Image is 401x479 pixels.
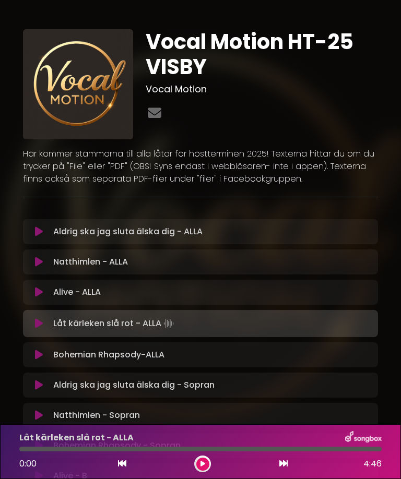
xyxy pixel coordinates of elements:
[53,409,140,422] p: Natthimlen - Sopran
[19,458,37,470] span: 0:00
[19,432,134,444] p: Låt kärleken slå rot - ALLA
[53,286,101,298] p: Alive - ALLA
[345,431,382,445] img: songbox-logo-white.png
[161,316,176,331] img: waveform4.gif
[146,29,378,79] h1: Vocal Motion HT-25 VISBY
[53,225,203,238] p: Aldrig ska jag sluta älska dig - ALLA
[53,379,215,391] p: Aldrig ska jag sluta älska dig - Sopran
[53,316,176,331] p: Låt kärleken slå rot - ALLA
[146,83,378,95] h3: Vocal Motion
[23,29,133,139] img: pGlB4Q9wSIK9SaBErEAn
[23,148,378,185] p: Här kommer stämmorna till alla låtar för höstterminen 2025! Texterna hittar du om du trycker på "...
[53,256,128,268] p: Natthimlen - ALLA
[363,458,382,470] span: 4:46
[53,349,164,361] p: Bohemian Rhapsody-ALLA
